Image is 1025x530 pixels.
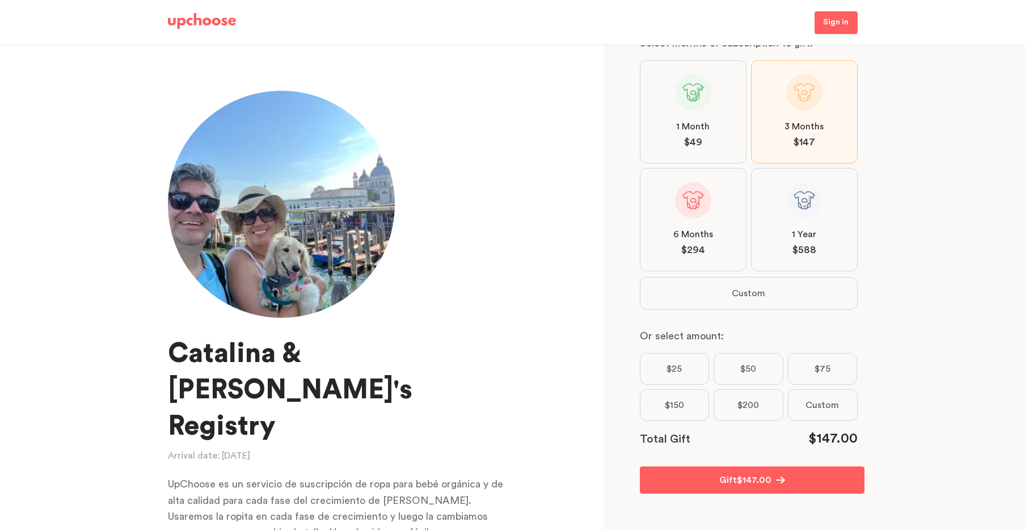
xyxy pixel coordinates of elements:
[805,398,839,412] span: Custom
[640,466,864,494] button: Gift$147.00
[684,136,702,149] span: $ 49
[222,449,250,462] time: [DATE]
[168,336,504,444] h1: Catalina & [PERSON_NAME]'s Registry
[714,389,783,421] label: $200
[168,91,395,318] img: Catalina registry
[714,353,783,385] label: $50
[808,430,858,448] div: $ 147.00
[168,13,236,34] a: UpChoose
[168,449,220,462] p: Arrival date:
[681,243,705,257] span: $ 294
[737,473,771,487] span: $ 147.00
[640,430,690,448] p: Total Gift
[788,353,858,385] label: $75
[784,120,824,133] span: 3 Months
[676,120,710,133] span: 1 Month
[640,389,710,421] label: $150
[640,353,710,385] label: $25
[792,228,816,241] span: 1 Year
[719,473,737,487] p: Gift
[673,228,713,241] span: 6 Months
[640,277,857,309] button: Custom
[794,136,815,149] span: $ 147
[823,16,849,30] p: Sign in
[168,13,236,29] img: UpChoose
[792,243,816,257] span: $ 588
[640,328,858,344] p: Or select amount:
